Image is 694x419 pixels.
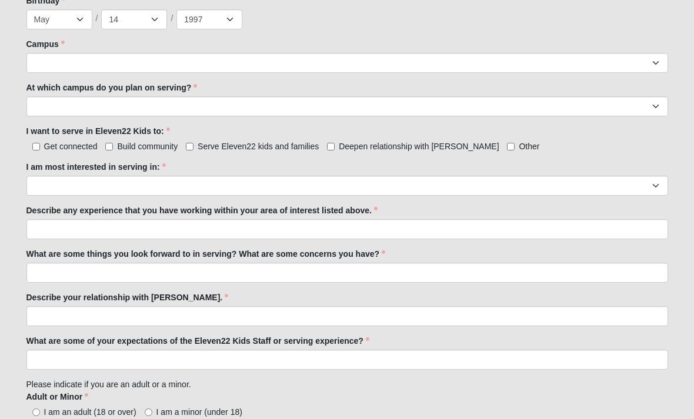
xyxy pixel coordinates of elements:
[26,161,166,173] label: I am most interested in serving in:
[507,143,515,150] input: Other
[44,142,98,151] span: Get connected
[117,142,178,151] span: Build community
[26,205,378,216] label: Describe any experience that you have working within your area of interest listed above.
[519,142,539,151] span: Other
[145,408,152,416] input: I am a minor (under 18)
[44,407,136,417] span: I am an adult (18 or over)
[26,38,65,50] label: Campus
[26,291,229,303] label: Describe your relationship with [PERSON_NAME].
[327,143,335,150] input: Deepen relationship with [PERSON_NAME]
[26,391,89,403] label: Adult or Minor
[186,143,193,150] input: Serve Eleven22 kids and families
[105,143,113,150] input: Build community
[26,248,386,260] label: What are some things you look forward to in serving? What are some concerns you have?
[339,142,499,151] span: Deepen relationship with [PERSON_NAME]
[26,335,369,347] label: What are some of your expectations of the Eleven22 Kids Staff or serving experience?
[32,143,40,150] input: Get connected
[96,12,98,25] span: /
[26,82,198,93] label: At which campus do you plan on serving?
[26,125,170,137] label: I want to serve in Eleven22 Kids to:
[32,408,40,416] input: I am an adult (18 or over)
[156,407,242,417] span: I am a minor (under 18)
[171,12,173,25] span: /
[198,142,319,151] span: Serve Eleven22 kids and families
